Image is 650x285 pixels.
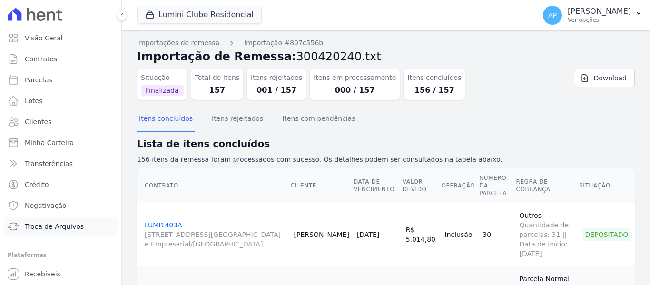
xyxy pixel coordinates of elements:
[145,221,286,249] a: LUMI1403A[STREET_ADDRESS][GEOGRAPHIC_DATA] e Empresarial/[GEOGRAPHIC_DATA].
[4,265,118,284] a: Recebíveis
[353,168,402,203] th: Data de Vencimento
[515,168,579,203] th: Regra de Cobrança
[4,133,118,152] a: Minha Carteira
[353,203,402,266] td: [DATE]
[25,269,60,279] span: Recebíveis
[141,85,184,96] span: Finalizada
[4,29,118,48] a: Visão Geral
[515,203,579,266] td: Outros
[314,73,396,83] dt: Itens em processamento
[574,69,635,87] a: Download
[244,38,323,48] a: Importação #807c556b
[195,85,240,96] dd: 157
[25,222,84,231] span: Troca de Arquivos
[25,180,49,189] span: Crédito
[402,203,441,266] td: R$ 5.014,80
[251,73,302,83] dt: Itens rejeitados
[25,138,74,147] span: Minha Carteira
[579,168,635,203] th: Situação
[4,175,118,194] a: Crédito
[25,117,51,127] span: Clientes
[195,73,240,83] dt: Total de Itens
[8,249,114,261] div: Plataformas
[407,85,461,96] dd: 156 / 157
[4,91,118,110] a: Lotes
[25,201,67,210] span: Negativação
[548,12,557,19] span: AP
[568,7,631,16] p: [PERSON_NAME]
[25,54,57,64] span: Contratos
[402,168,441,203] th: Valor devido
[25,96,43,106] span: Lotes
[137,137,635,151] h2: Lista de itens concluídos
[441,168,479,203] th: Operação
[479,203,515,266] td: 30
[137,107,195,132] button: Itens concluídos
[568,16,631,24] p: Ver opções
[137,6,262,24] button: Lumini Clube Residencial
[137,38,635,48] nav: Breadcrumb
[25,33,63,43] span: Visão Geral
[137,38,219,48] a: Importações de remessa
[25,75,52,85] span: Parcelas
[145,230,286,249] span: [STREET_ADDRESS][GEOGRAPHIC_DATA] e Empresarial/[GEOGRAPHIC_DATA].
[25,159,73,168] span: Transferências
[251,85,302,96] dd: 001 / 157
[290,203,353,266] td: [PERSON_NAME]
[137,48,635,65] h2: Importação de Remessa:
[290,168,353,203] th: Cliente
[441,203,479,266] td: Inclusão
[4,154,118,173] a: Transferências
[4,217,118,236] a: Troca de Arquivos
[137,168,290,203] th: Contrato
[314,85,396,96] dd: 000 / 157
[141,73,184,83] dt: Situação
[535,2,650,29] button: AP [PERSON_NAME] Ver opções
[296,50,381,63] span: 300420240.txt
[4,196,118,215] a: Negativação
[479,168,515,203] th: Número da Parcela
[280,107,357,132] button: Itens com pendências
[4,70,118,89] a: Parcelas
[4,112,118,131] a: Clientes
[582,228,631,241] div: Depositado
[137,155,635,165] p: 156 itens da remessa foram processados com sucesso. Os detalhes podem ser consultados na tabela a...
[407,73,461,83] dt: Itens concluídos
[4,49,118,69] a: Contratos
[210,107,265,132] button: Itens rejeitados
[519,220,575,258] span: Quantidade de parcelas: 31 || Data de início: [DATE]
